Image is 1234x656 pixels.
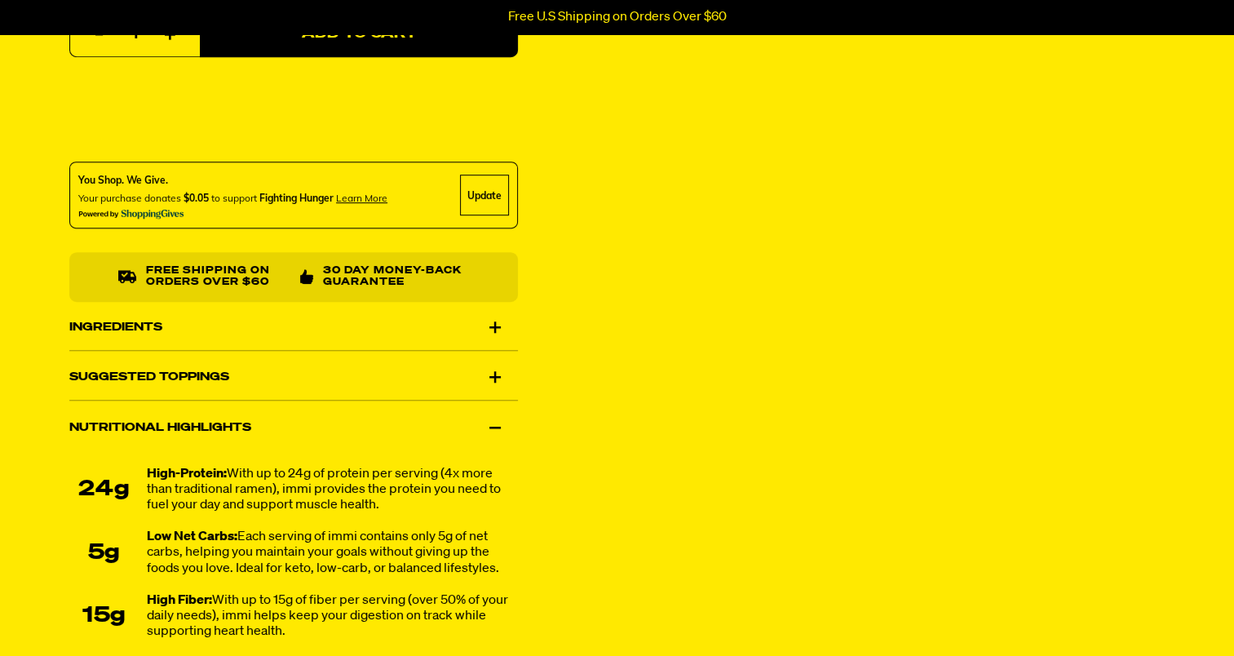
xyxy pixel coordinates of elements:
[147,530,518,578] div: Each serving of immi contains only 5g of net carbs, helping you maintain your goals without givin...
[78,192,181,204] span: Your purchase donates
[8,581,172,648] iframe: Marketing Popup
[69,354,518,400] div: Suggested Toppings
[69,541,139,565] div: 5g
[259,192,334,204] span: Fighting Hunger
[80,12,190,58] input: quantity
[184,192,209,204] span: $0.05
[508,10,727,24] p: Free U.S Shipping on Orders Over $60
[78,173,387,188] div: You Shop. We Give.
[145,265,286,289] p: Free shipping on orders over $60
[69,405,518,450] div: Nutritional Highlights
[69,478,139,503] div: 24g
[147,593,518,640] div: With up to 15g of fiber per serving (over 50% of your daily needs), immi helps keep your digestio...
[336,192,387,204] span: Learn more about donating
[69,304,518,350] div: Ingredients
[460,175,509,215] div: Update Cause Button
[147,594,212,607] strong: High Fiber:
[147,531,237,544] strong: Low Net Carbs:
[323,265,469,289] p: 30 Day Money-Back Guarantee
[147,467,518,514] div: With up to 24g of protein per serving (4x more than traditional ramen), immi provides the protein...
[147,468,227,481] strong: High-Protein:
[211,192,257,204] span: to support
[78,209,184,219] img: Powered By ShoppingGives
